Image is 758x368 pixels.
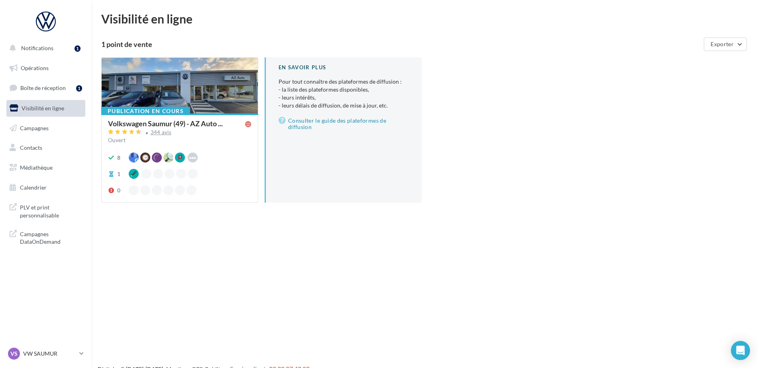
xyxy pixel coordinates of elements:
[108,120,223,127] span: Volkswagen Saumur (49) - AZ Auto ...
[20,229,82,246] span: Campagnes DataOnDemand
[5,100,87,117] a: Visibilité en ligne
[76,85,82,92] div: 1
[108,128,251,138] a: 344 avis
[20,164,53,171] span: Médiathèque
[108,137,126,143] span: Ouvert
[117,154,120,162] div: 8
[117,186,120,194] div: 0
[151,130,172,135] div: 344 avis
[279,102,409,110] li: - leurs délais de diffusion, de mise à jour, etc.
[731,341,750,360] div: Open Intercom Messenger
[279,86,409,94] li: - la liste des plateformes disponibles,
[279,64,409,71] div: En savoir plus
[5,40,84,57] button: Notifications 1
[23,350,76,358] p: VW SAUMUR
[20,184,47,191] span: Calendrier
[101,13,748,25] div: Visibilité en ligne
[20,202,82,219] span: PLV et print personnalisable
[117,170,120,178] div: 1
[21,65,49,71] span: Opérations
[5,159,87,176] a: Médiathèque
[279,94,409,102] li: - leurs intérêts,
[20,144,42,151] span: Contacts
[10,350,18,358] span: VS
[75,45,81,52] div: 1
[20,124,49,131] span: Campagnes
[711,41,734,47] span: Exporter
[5,79,87,96] a: Boîte de réception1
[279,116,409,132] a: Consulter le guide des plateformes de diffusion
[21,45,53,51] span: Notifications
[5,199,87,222] a: PLV et print personnalisable
[20,84,66,91] span: Boîte de réception
[5,60,87,76] a: Opérations
[279,78,409,110] p: Pour tout connaître des plateformes de diffusion :
[5,139,87,156] a: Contacts
[101,41,701,48] div: 1 point de vente
[5,120,87,137] a: Campagnes
[5,225,87,249] a: Campagnes DataOnDemand
[101,107,190,115] div: Publication en cours
[22,105,64,112] span: Visibilité en ligne
[6,346,85,361] a: VS VW SAUMUR
[704,37,747,51] button: Exporter
[5,179,87,196] a: Calendrier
